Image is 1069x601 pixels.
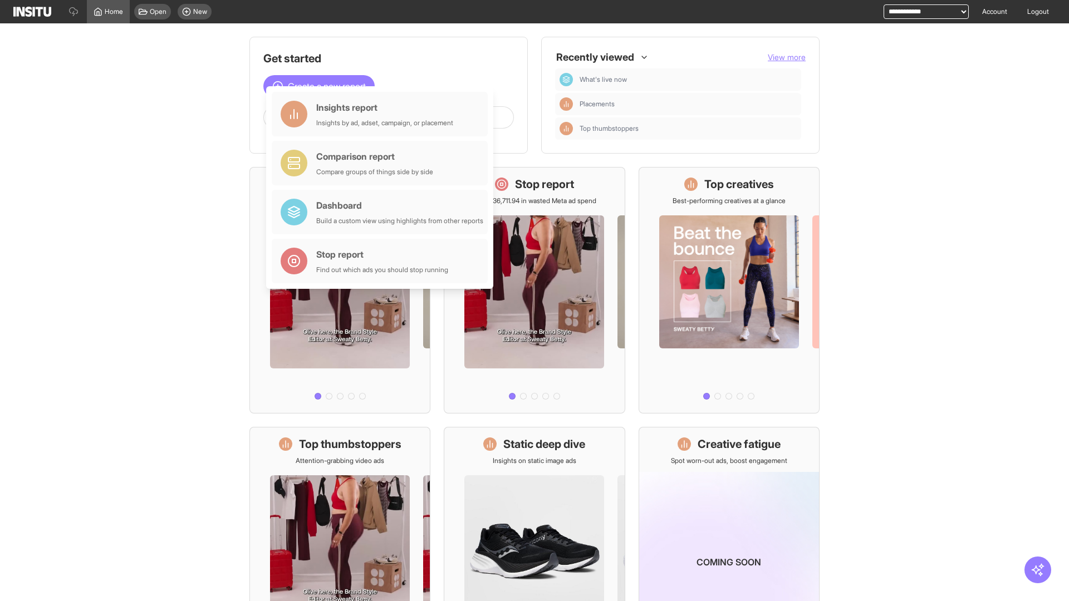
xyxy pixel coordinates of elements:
div: Insights [560,97,573,111]
span: What's live now [580,75,627,84]
div: Insights by ad, adset, campaign, or placement [316,119,453,127]
div: Compare groups of things side by side [316,168,433,176]
a: What's live nowSee all active ads instantly [249,167,430,413]
a: Stop reportSave £36,711.94 in wasted Meta ad spend [444,167,625,413]
button: Create a new report [263,75,375,97]
span: Top thumbstoppers [580,124,639,133]
p: Insights on static image ads [493,456,576,465]
button: View more [768,52,806,63]
div: Dashboard [560,73,573,86]
div: Comparison report [316,150,433,163]
span: Top thumbstoppers [580,124,797,133]
span: Home [105,7,123,16]
div: Dashboard [316,199,483,212]
h1: Top creatives [704,176,774,192]
p: Save £36,711.94 in wasted Meta ad spend [473,196,596,205]
h1: Top thumbstoppers [299,436,401,452]
h1: Stop report [515,176,574,192]
h1: Get started [263,51,514,66]
p: Best-performing creatives at a glance [673,196,786,205]
span: Create a new report [288,80,366,93]
span: View more [768,52,806,62]
span: New [193,7,207,16]
p: Attention-grabbing video ads [296,456,384,465]
div: Find out which ads you should stop running [316,265,448,274]
div: Stop report [316,248,448,261]
span: Placements [580,100,615,109]
div: Insights [560,122,573,135]
span: What's live now [580,75,797,84]
span: Placements [580,100,797,109]
div: Build a custom view using highlights from other reports [316,216,483,225]
div: Insights report [316,101,453,114]
img: Logo [13,7,51,17]
h1: Static deep dive [503,436,585,452]
a: Top creativesBest-performing creatives at a glance [639,167,820,413]
span: Open [150,7,166,16]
